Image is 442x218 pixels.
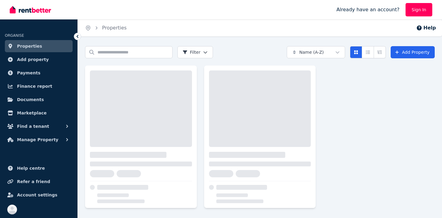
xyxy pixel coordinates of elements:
span: Marketplace [17,109,46,117]
nav: Breadcrumb [78,19,134,36]
a: Add property [5,53,73,66]
div: View options [350,46,386,58]
a: Payments [5,67,73,79]
button: Card view [350,46,362,58]
a: Add Property [391,46,435,58]
a: Finance report [5,80,73,92]
button: Find a tenant [5,120,73,132]
span: Filter [183,49,200,55]
a: Sign In [406,3,432,16]
span: Add property [17,56,49,63]
img: RentBetter [10,5,51,14]
span: Help centre [17,165,45,172]
span: Refer a friend [17,178,50,185]
button: Help [416,24,436,32]
a: Properties [102,25,127,31]
span: Account settings [17,191,57,199]
a: Refer a friend [5,175,73,188]
a: Documents [5,94,73,106]
a: Properties [5,40,73,52]
span: Already have an account? [336,6,399,13]
span: Name (A-Z) [299,49,324,55]
a: Marketplace [5,107,73,119]
button: Manage Property [5,134,73,146]
span: Documents [17,96,44,103]
span: Finance report [17,83,52,90]
span: Properties [17,43,42,50]
button: Compact list view [362,46,374,58]
button: Expanded list view [374,46,386,58]
span: Find a tenant [17,123,49,130]
button: Name (A-Z) [287,46,345,58]
button: Filter [177,46,213,58]
span: Payments [17,69,40,77]
a: Account settings [5,189,73,201]
span: Manage Property [17,136,58,143]
a: Help centre [5,162,73,174]
span: ORGANISE [5,33,24,38]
